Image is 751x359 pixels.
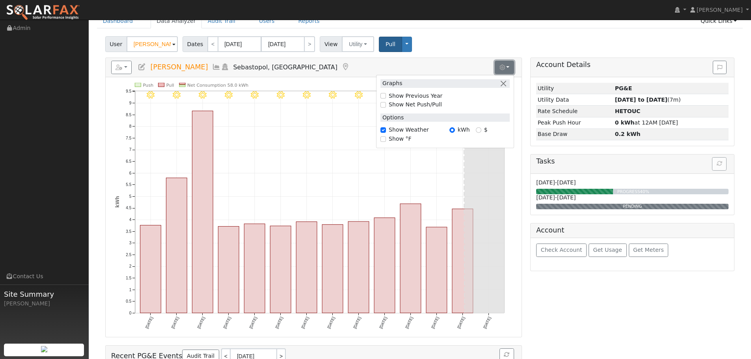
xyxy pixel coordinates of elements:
[341,63,350,71] a: Map
[151,14,202,28] a: Data Analyzer
[144,316,153,329] text: [DATE]
[380,113,404,122] label: Options
[4,289,84,299] span: Site Summary
[296,222,317,313] rect: onclick=""
[183,36,208,52] span: Dates
[248,316,257,329] text: [DATE]
[613,117,729,128] td: at 12AM [DATE]
[126,229,131,234] text: 3.5
[536,226,564,234] h5: Account
[138,63,146,71] a: Edit User (35328)
[536,204,729,209] div: PENDING
[534,189,732,195] div: PROGRESS
[126,159,131,164] text: 6.5
[6,4,80,21] img: SolarFax
[129,241,131,246] text: 3
[105,36,127,52] span: User
[536,83,613,94] td: Utility
[483,316,492,329] text: [DATE]
[449,127,455,133] input: kWh
[166,178,187,313] rect: onclick=""
[207,36,218,52] a: <
[615,85,632,91] strong: ID: 17169215, authorized: 08/12/25
[380,127,386,133] input: Show Weather
[126,206,131,210] text: 4.5
[303,91,311,99] i: 8/05 - Clear
[127,36,178,52] input: Select a User
[615,108,641,114] strong: Q
[126,89,131,94] text: 9.5
[251,91,259,99] i: 8/03 - Clear
[4,299,84,308] div: [PERSON_NAME]
[199,91,207,99] i: 8/01 - Clear
[129,218,131,222] text: 4
[536,106,613,117] td: Rate Schedule
[615,97,667,103] strong: [DATE] to [DATE]
[458,126,470,134] label: kWh
[430,316,440,329] text: [DATE]
[615,97,681,103] span: (7m)
[129,311,131,315] text: 0
[126,276,131,280] text: 1.5
[374,218,395,313] rect: onclick=""
[404,316,414,329] text: [DATE]
[697,7,743,13] span: [PERSON_NAME]
[389,135,412,143] label: Show °F
[589,244,627,257] button: Get Usage
[233,63,337,71] span: Sebastopol, [GEOGRAPHIC_DATA]
[140,225,161,313] rect: onclick=""
[222,316,231,329] text: [DATE]
[322,225,343,313] rect: onclick=""
[536,117,613,128] td: Peak Push Hour
[129,101,131,105] text: 9
[452,209,473,313] rect: onclick=""
[212,63,221,71] a: Multi-Series Graph
[270,226,291,313] rect: onclick=""
[380,102,386,108] input: Show Net Push/Pull
[221,63,229,71] a: Login As (last Never)
[244,224,265,313] rect: onclick=""
[695,14,743,28] a: Quick Links
[355,91,363,99] i: 8/07 - Clear
[196,316,205,329] text: [DATE]
[476,127,481,133] input: $
[379,37,402,52] button: Pull
[41,346,47,352] img: retrieve
[426,227,447,313] rect: onclick=""
[389,100,442,109] label: Show Net Push/Pull
[536,61,729,69] h5: Account Details
[593,247,622,253] span: Get Usage
[342,36,374,52] button: Utility
[457,316,466,329] text: [DATE]
[536,179,576,186] span: [DATE]-[DATE]
[147,91,155,99] i: 7/30 - Clear
[633,247,664,253] span: Get Meters
[170,316,179,329] text: [DATE]
[129,171,131,175] text: 6
[126,136,131,140] text: 7.5
[143,83,153,88] text: Push
[389,126,429,134] label: Show Weather
[129,264,131,269] text: 2
[386,41,395,47] span: Pull
[536,194,576,201] span: [DATE]-[DATE]
[713,61,727,74] button: Issue History
[166,83,174,88] text: Pull
[150,63,208,71] span: [PERSON_NAME]
[277,91,285,99] i: 8/04 - Clear
[218,227,239,313] rect: onclick=""
[129,288,131,292] text: 1
[352,316,362,329] text: [DATE]
[629,244,669,257] button: Get Meters
[541,247,582,253] span: Check Account
[615,119,635,126] strong: 0 kWh
[202,14,241,28] a: Audit Trail
[187,83,248,88] text: Net Consumption 58.0 kWh
[126,113,131,117] text: 8.5
[126,299,131,304] text: 0.5
[380,93,386,99] input: Show Previous Year
[274,316,283,329] text: [DATE]
[192,111,213,313] rect: onclick=""
[225,91,233,99] i: 8/02 - Clear
[129,124,131,128] text: 8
